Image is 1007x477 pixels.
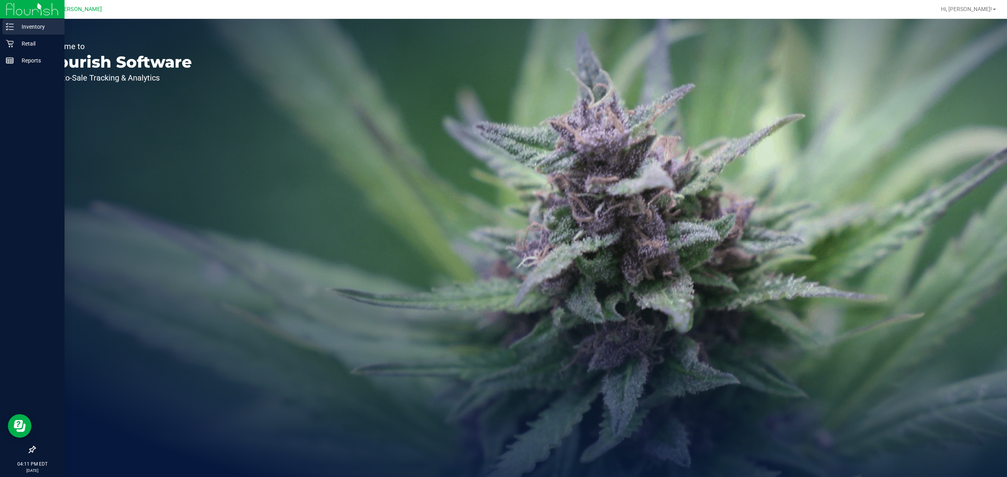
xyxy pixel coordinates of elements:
[4,460,61,468] p: 04:11 PM EDT
[14,22,61,31] p: Inventory
[42,54,192,70] p: Flourish Software
[42,74,192,82] p: Seed-to-Sale Tracking & Analytics
[6,57,14,64] inline-svg: Reports
[42,42,192,50] p: Welcome to
[59,6,102,13] span: [PERSON_NAME]
[4,468,61,473] p: [DATE]
[14,39,61,48] p: Retail
[941,6,992,12] span: Hi, [PERSON_NAME]!
[14,56,61,65] p: Reports
[6,23,14,31] inline-svg: Inventory
[6,40,14,48] inline-svg: Retail
[8,414,31,438] iframe: Resource center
